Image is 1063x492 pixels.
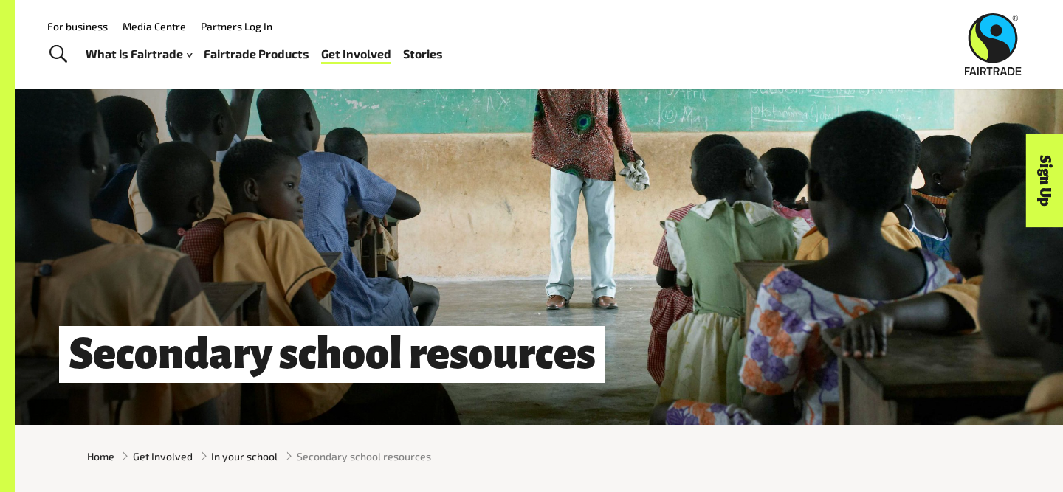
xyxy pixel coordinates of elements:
h1: Secondary school resources [59,326,605,383]
a: Stories [403,44,443,65]
a: What is Fairtrade [86,44,192,65]
a: Home [87,448,114,464]
img: Fairtrade Australia New Zealand logo [965,13,1022,75]
a: Fairtrade Products [204,44,309,65]
a: For business [47,20,108,32]
a: Toggle Search [40,36,76,73]
a: Get Involved [133,448,193,464]
a: Partners Log In [201,20,272,32]
span: Secondary school resources [297,448,431,464]
a: In your school [211,448,278,464]
a: Media Centre [123,20,186,32]
a: Get Involved [321,44,391,65]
